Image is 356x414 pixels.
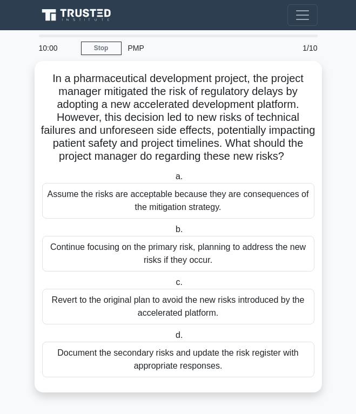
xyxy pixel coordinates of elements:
div: Continue focusing on the primary risk, planning to address the new risks if they occur. [42,236,314,272]
div: 10:00 [32,37,81,59]
div: 1/10 [276,37,324,59]
div: Revert to the original plan to avoid the new risks introduced by the accelerated platform. [42,289,314,324]
div: Assume the risks are acceptable because they are consequences of the mitigation strategy. [42,183,314,219]
span: c. [176,277,183,287]
h5: In a pharmaceutical development project, the project manager mitigated the risk of regulatory del... [41,72,315,164]
div: PMP [122,37,276,59]
span: d. [176,330,183,340]
span: a. [176,172,183,181]
a: Stop [81,42,122,55]
div: Document the secondary risks and update the risk register with appropriate responses. [42,342,314,377]
span: b. [176,225,183,234]
button: Toggle navigation [287,4,318,26]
